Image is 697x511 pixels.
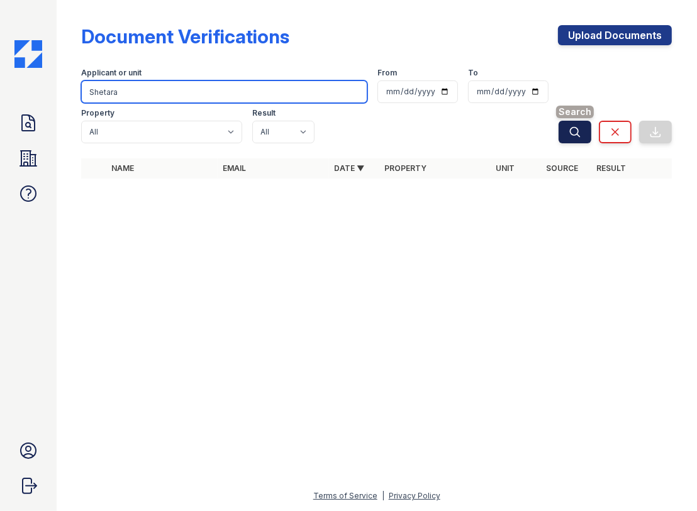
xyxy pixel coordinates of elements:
a: Unit [496,163,515,173]
a: Name [111,163,134,173]
div: | [382,491,384,500]
label: Applicant or unit [81,68,142,78]
a: Email [223,163,246,173]
a: Source [546,163,578,173]
label: From [377,68,397,78]
a: Result [596,163,626,173]
label: Property [81,108,114,118]
input: Search by name, email, or unit number [81,80,367,103]
label: Result [252,108,276,118]
a: Property [384,163,427,173]
a: Terms of Service [313,491,377,500]
span: Search [556,106,594,118]
a: Date ▼ [334,163,364,173]
button: Search [559,121,591,143]
label: To [468,68,478,78]
img: CE_Icon_Blue-c292c112584629df590d857e76928e9f676e5b41ef8f769ba2f05ee15b207248.png [14,40,42,68]
a: Upload Documents [558,25,672,45]
a: Privacy Policy [389,491,440,500]
div: Document Verifications [81,25,289,48]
